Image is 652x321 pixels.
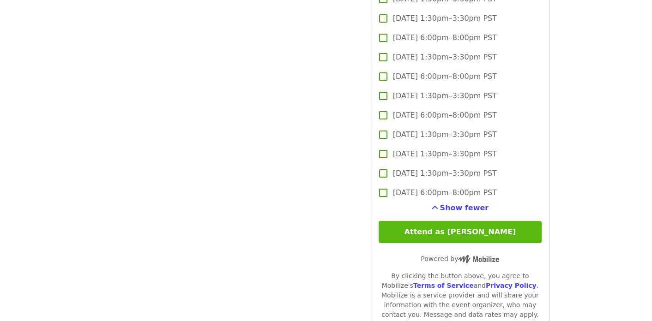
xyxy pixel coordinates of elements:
[393,129,497,140] span: [DATE] 1:30pm–3:30pm PST
[421,255,499,262] span: Powered by
[432,202,489,214] button: See more timeslots
[393,149,497,160] span: [DATE] 1:30pm–3:30pm PST
[486,282,537,289] a: Privacy Policy
[393,32,497,43] span: [DATE] 6:00pm–8:00pm PST
[393,168,497,179] span: [DATE] 1:30pm–3:30pm PST
[393,71,497,82] span: [DATE] 6:00pm–8:00pm PST
[393,52,497,63] span: [DATE] 1:30pm–3:30pm PST
[393,187,497,198] span: [DATE] 6:00pm–8:00pm PST
[379,221,542,243] button: Attend as [PERSON_NAME]
[440,203,489,212] span: Show fewer
[458,255,499,263] img: Powered by Mobilize
[393,13,497,24] span: [DATE] 1:30pm–3:30pm PST
[413,282,474,289] a: Terms of Service
[393,110,497,121] span: [DATE] 6:00pm–8:00pm PST
[393,90,497,101] span: [DATE] 1:30pm–3:30pm PST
